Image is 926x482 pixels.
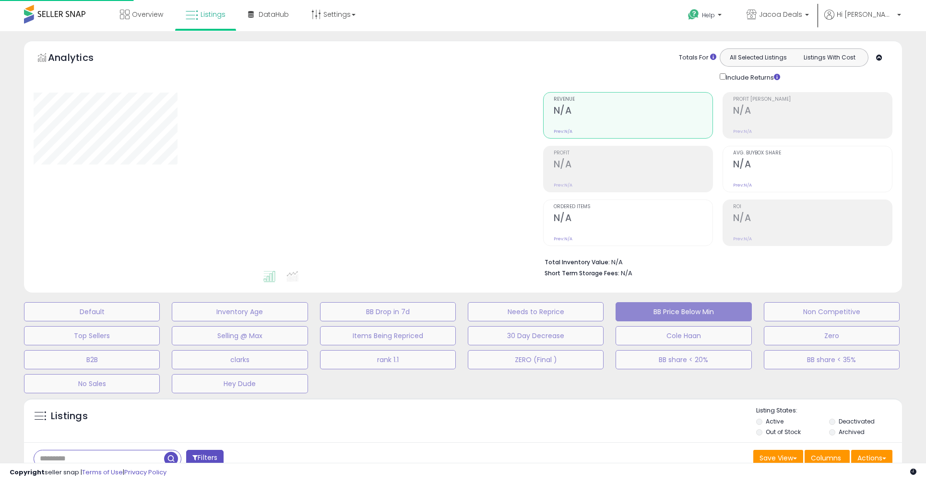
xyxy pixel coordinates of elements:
button: ZERO (Final ) [468,350,604,369]
button: BB share < 35% [764,350,900,369]
small: Prev: N/A [733,236,752,242]
a: Help [680,1,731,31]
small: Prev: N/A [733,129,752,134]
button: No Sales [24,374,160,393]
button: BB share < 20% [616,350,751,369]
button: All Selected Listings [723,51,794,64]
button: BB Price Below Min [616,302,751,321]
button: Needs to Reprice [468,302,604,321]
button: Inventory Age [172,302,308,321]
li: N/A [545,256,885,267]
small: Prev: N/A [554,182,572,188]
span: Avg. Buybox Share [733,151,892,156]
button: Hey Dude [172,374,308,393]
h5: Analytics [48,51,112,67]
b: Total Inventory Value: [545,258,610,266]
h2: N/A [554,212,712,225]
button: Zero [764,326,900,345]
button: B2B [24,350,160,369]
span: Jacoa Deals [759,10,802,19]
span: Profit [554,151,712,156]
a: Hi [PERSON_NAME] [824,10,901,31]
span: ROI [733,204,892,210]
span: Revenue [554,97,712,102]
small: Prev: N/A [554,129,572,134]
span: Profit [PERSON_NAME] [733,97,892,102]
button: Listings With Cost [794,51,865,64]
b: Short Term Storage Fees: [545,269,619,277]
span: Ordered Items [554,204,712,210]
h2: N/A [554,105,712,118]
span: Help [702,11,715,19]
button: Top Sellers [24,326,160,345]
button: 30 Day Decrease [468,326,604,345]
h2: N/A [733,212,892,225]
button: Selling @ Max [172,326,308,345]
i: Get Help [688,9,700,21]
h2: N/A [554,159,712,172]
div: Include Returns [712,71,792,82]
button: Default [24,302,160,321]
div: Totals For [679,53,716,62]
span: Hi [PERSON_NAME] [837,10,894,19]
span: Overview [132,10,163,19]
small: Prev: N/A [733,182,752,188]
button: Cole Haan [616,326,751,345]
div: seller snap | | [10,468,166,477]
button: BB Drop in 7d [320,302,456,321]
button: Items Being Repriced [320,326,456,345]
small: Prev: N/A [554,236,572,242]
span: Listings [201,10,226,19]
button: rank 1.1 [320,350,456,369]
h2: N/A [733,105,892,118]
span: N/A [621,269,632,278]
span: DataHub [259,10,289,19]
button: Non Competitive [764,302,900,321]
strong: Copyright [10,468,45,477]
h2: N/A [733,159,892,172]
button: clarks [172,350,308,369]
